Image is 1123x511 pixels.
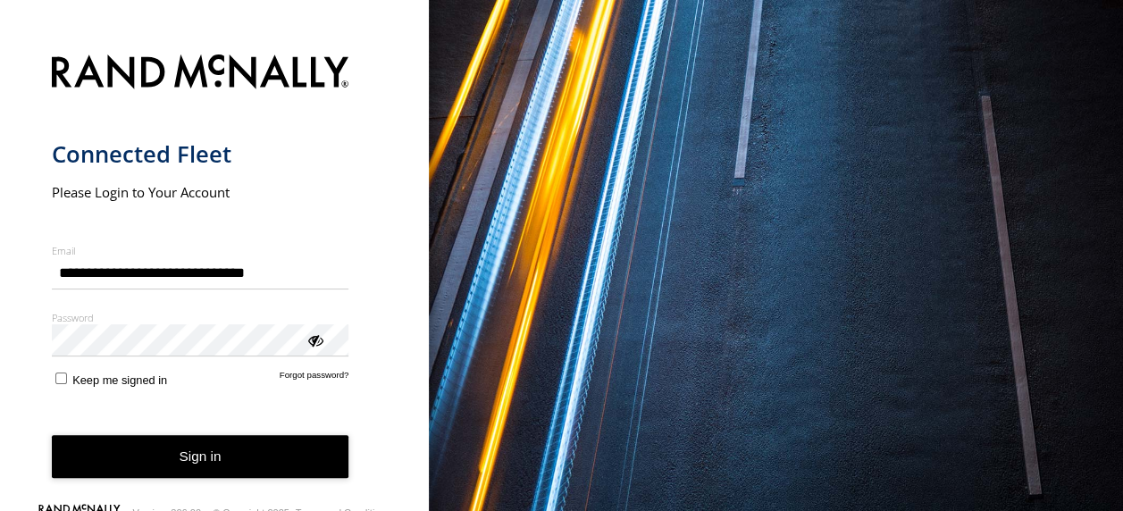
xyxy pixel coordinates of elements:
button: Sign in [52,435,349,479]
label: Password [52,311,349,324]
label: Email [52,244,349,257]
h1: Connected Fleet [52,139,349,169]
input: Keep me signed in [55,373,67,384]
h2: Please Login to Your Account [52,183,349,201]
img: Rand McNally [52,51,349,96]
form: main [52,44,378,507]
span: Keep me signed in [72,373,167,387]
div: ViewPassword [306,331,323,348]
a: Forgot password? [280,370,349,387]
